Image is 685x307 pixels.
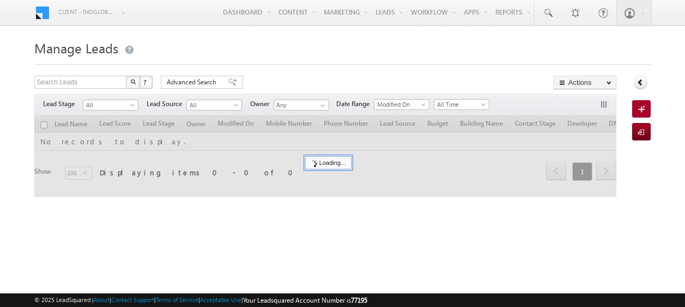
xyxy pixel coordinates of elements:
span: Your Leadsquared Account Number is [243,296,367,304]
span: All [83,100,135,110]
span: Client - indglobal2 (77195) [58,7,116,17]
input: Type to Search [274,100,329,110]
span: Advanced Search [167,77,220,87]
img: Search [130,79,136,84]
span: Lead Source [147,99,186,109]
span: Manage Leads [34,39,118,57]
span: Date Range [336,99,374,109]
a: Modified On [374,99,429,110]
a: Contact Support [111,296,154,303]
span: 77195 [351,296,367,304]
button: ? [140,76,153,89]
span: All [187,100,239,110]
span: © 2025 LeadSquared | | | | | [34,295,367,305]
span: ? [143,77,148,87]
a: All [186,100,242,110]
a: Acceptable Use [200,296,241,303]
a: Terms of Service [156,296,198,303]
a: All Time [434,99,489,110]
button: Actions [554,76,616,89]
div: Loading... [305,156,351,169]
span: Modified On [374,100,426,109]
span: Owner [250,99,274,109]
a: Show All Items [314,100,328,111]
a: About [94,296,110,303]
span: All Time [434,100,486,109]
span: Lead Stage [43,99,83,109]
a: All [83,100,138,110]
